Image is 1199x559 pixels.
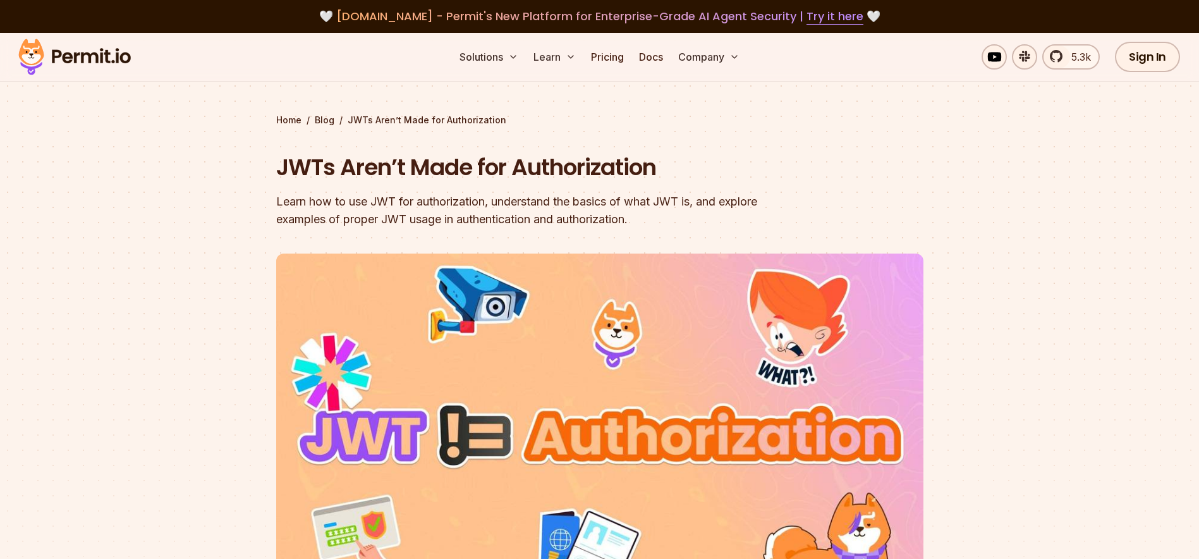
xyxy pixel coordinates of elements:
[276,114,923,126] div: / /
[315,114,334,126] a: Blog
[1115,42,1180,72] a: Sign In
[336,8,863,24] span: [DOMAIN_NAME] - Permit's New Platform for Enterprise-Grade AI Agent Security |
[276,152,762,183] h1: JWTs Aren’t Made for Authorization
[673,44,745,70] button: Company
[1042,44,1100,70] a: 5.3k
[634,44,668,70] a: Docs
[276,193,762,228] div: Learn how to use JWT for authorization, understand the basics of what JWT is, and explore example...
[13,35,137,78] img: Permit logo
[276,114,301,126] a: Home
[454,44,523,70] button: Solutions
[806,8,863,25] a: Try it here
[528,44,581,70] button: Learn
[30,8,1169,25] div: 🤍 🤍
[586,44,629,70] a: Pricing
[1064,49,1091,64] span: 5.3k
